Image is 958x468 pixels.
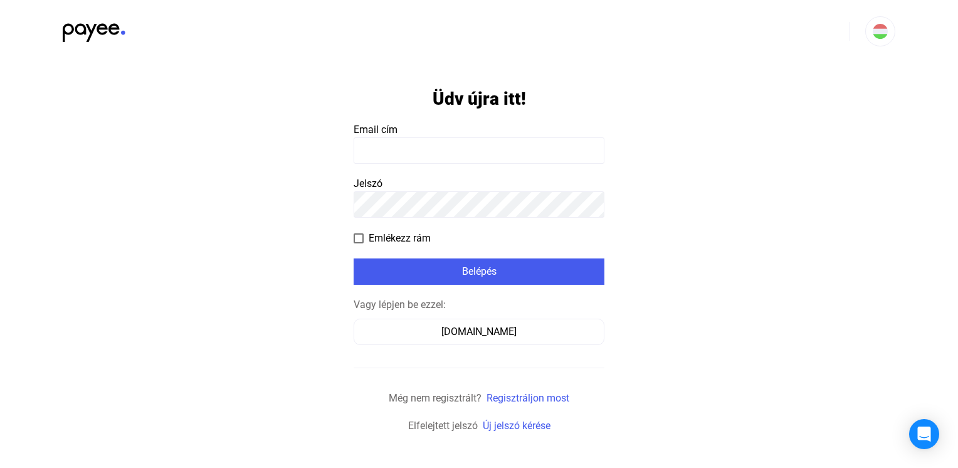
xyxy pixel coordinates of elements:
button: HU [865,16,895,46]
div: Belépés [357,264,601,279]
a: Regisztráljon most [487,392,569,404]
span: Még nem regisztrált? [389,392,482,404]
div: Open Intercom Messenger [909,419,939,449]
span: Jelszó [354,178,382,189]
h1: Üdv újra itt! [433,88,526,110]
a: Új jelszó kérése [483,420,550,432]
button: [DOMAIN_NAME] [354,319,604,345]
span: Email cím [354,124,397,136]
span: Emlékezz rám [369,231,431,246]
button: Belépés [354,258,604,285]
a: [DOMAIN_NAME] [354,326,604,338]
img: black-payee-blue-dot.svg [63,16,125,42]
div: Vagy lépjen be ezzel: [354,297,604,312]
span: Elfelejtett jelszó [408,420,478,432]
img: HU [873,24,888,39]
div: [DOMAIN_NAME] [358,324,600,339]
